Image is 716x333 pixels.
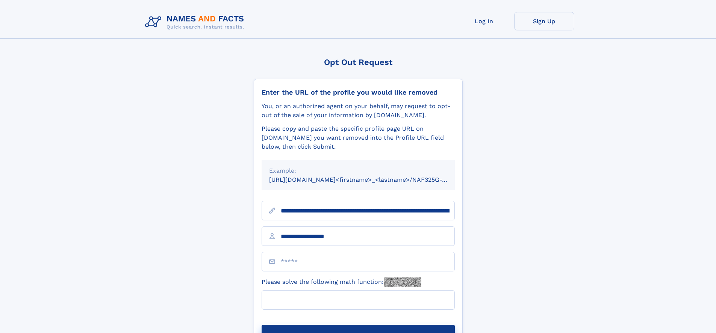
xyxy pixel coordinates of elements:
[262,277,421,287] label: Please solve the following math function:
[269,176,469,183] small: [URL][DOMAIN_NAME]<firstname>_<lastname>/NAF325G-xxxxxxxx
[254,57,463,67] div: Opt Out Request
[454,12,514,30] a: Log In
[262,88,455,96] div: Enter the URL of the profile you would like removed
[142,12,250,32] img: Logo Names and Facts
[262,102,455,120] div: You, or an authorized agent on your behalf, may request to opt-out of the sale of your informatio...
[269,166,447,175] div: Example:
[262,124,455,151] div: Please copy and paste the specific profile page URL on [DOMAIN_NAME] you want removed into the Pr...
[514,12,574,30] a: Sign Up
